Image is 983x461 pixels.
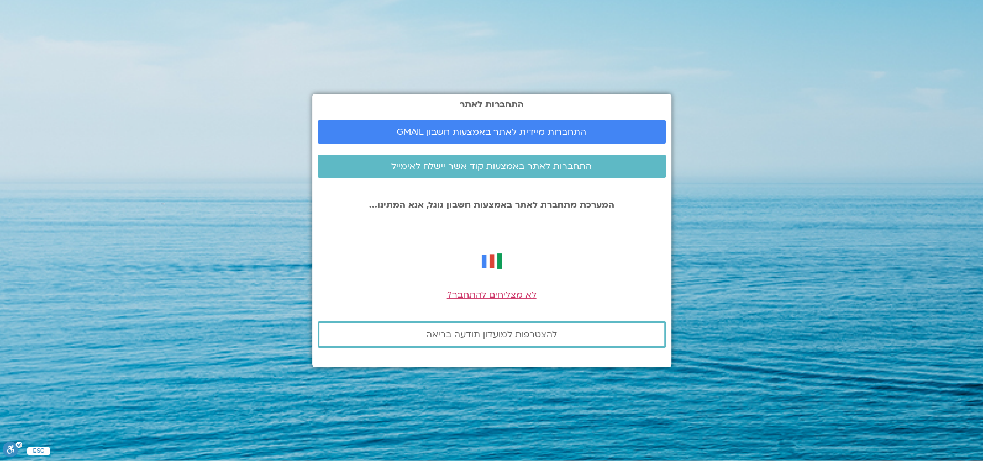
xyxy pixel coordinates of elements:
[426,330,557,340] span: להצטרפות למועדון תודעה בריאה
[397,127,586,137] span: התחברות מיידית לאתר באמצעות חשבון GMAIL
[318,321,666,348] a: להצטרפות למועדון תודעה בריאה
[318,200,666,210] p: המערכת מתחברת לאתר באמצעות חשבון גוגל, אנא המתינו...
[318,120,666,144] a: התחברות מיידית לאתר באמצעות חשבון GMAIL
[391,161,592,171] span: התחברות לאתר באמצעות קוד אשר יישלח לאימייל
[318,99,666,109] h2: התחברות לאתר
[447,289,537,301] a: לא מצליחים להתחבר?
[318,155,666,178] a: התחברות לאתר באמצעות קוד אשר יישלח לאימייל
